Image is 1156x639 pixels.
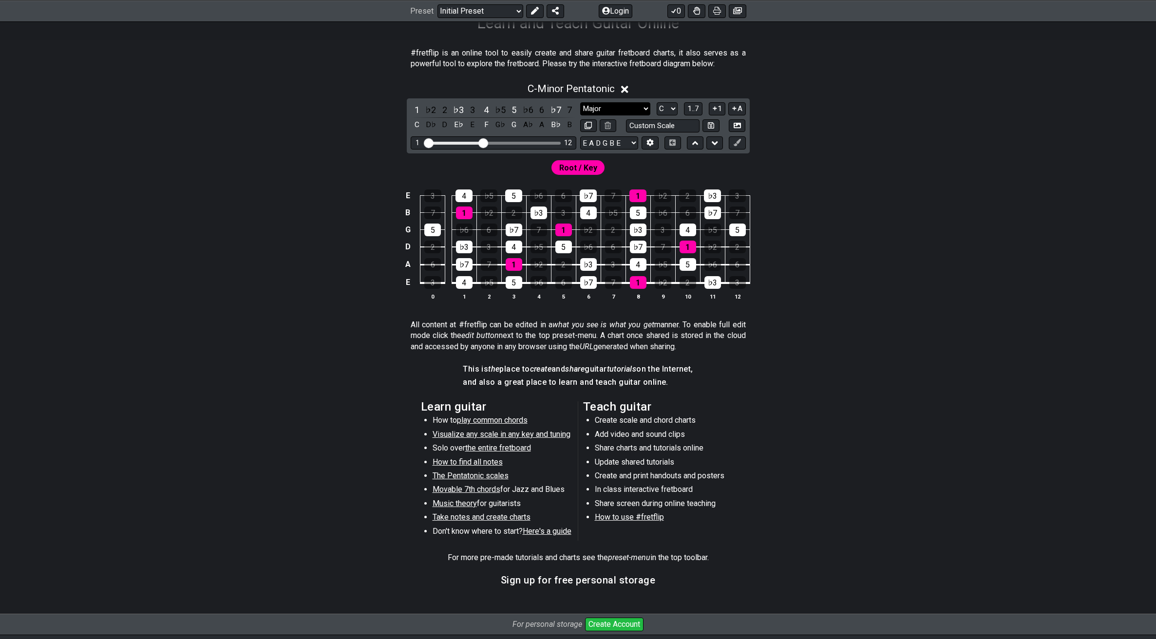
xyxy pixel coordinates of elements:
[729,119,745,132] button: Create Image
[424,103,437,116] div: toggle scale degree
[531,276,547,289] div: ♭6
[580,342,593,351] em: URL
[433,484,571,498] li: for Jazz and Blues
[411,118,423,132] div: toggle pitch class
[452,103,465,116] div: toggle scale degree
[552,320,654,329] em: what you see is what you get
[630,276,646,289] div: 1
[688,4,705,18] button: Toggle Dexterity for all fretkits
[424,207,441,219] div: 7
[580,136,638,150] select: Tuning
[433,471,509,480] span: The Pentatonic scales
[702,119,719,132] button: Store user defined scale
[595,443,734,456] li: Share charts and tutorials online
[580,189,597,202] div: ♭7
[463,377,693,388] h4: and also a great place to learn and teach guitar online.
[667,4,685,18] button: 0
[411,48,746,70] p: #fretflip is an online tool to easily create and share guitar fretboard charts, it also serves as...
[555,207,572,219] div: 3
[411,103,423,116] div: toggle scale degree
[424,189,441,202] div: 3
[433,457,503,467] span: How to find all notes
[456,224,473,236] div: ♭6
[438,103,451,116] div: toggle scale degree
[480,189,497,202] div: ♭5
[655,258,671,271] div: ♭5
[506,258,522,271] div: 1
[650,291,675,301] th: 9
[654,189,671,202] div: ♭2
[595,415,734,429] li: Create scale and chord charts
[708,4,726,18] button: Print
[680,224,696,236] div: 4
[684,102,702,115] button: 1..7
[595,429,734,443] li: Add video and sound clips
[729,276,746,289] div: 3
[437,4,523,18] select: Preset
[535,118,548,132] div: toggle pitch class
[456,241,473,253] div: ♭3
[655,241,671,253] div: 7
[608,553,650,562] em: preset-menu
[580,224,597,236] div: ♭2
[512,620,582,629] i: For personal storage
[433,526,571,540] li: Don't know where to start?
[563,118,576,132] div: toggle pitch class
[456,207,473,219] div: 1
[729,258,746,271] div: 6
[481,276,497,289] div: ♭5
[508,118,520,132] div: toggle pitch class
[675,291,700,301] th: 10
[523,526,571,536] span: Here's a guide
[535,103,548,116] div: toggle scale degree
[402,256,414,274] td: A
[501,575,656,585] h3: Sign up for free personal storage
[555,276,572,289] div: 6
[729,189,746,202] div: 3
[630,241,646,253] div: ♭7
[530,189,547,202] div: ♭6
[580,241,597,253] div: ♭6
[580,258,597,271] div: ♭3
[508,103,520,116] div: toggle scale degree
[680,207,696,219] div: 6
[704,207,721,219] div: ♭7
[565,364,585,374] em: share
[625,291,650,301] th: 8
[424,118,437,132] div: toggle pitch class
[481,258,497,271] div: 7
[528,83,615,94] span: C - Minor Pentatonic
[729,4,746,18] button: Create image
[411,136,576,150] div: Visible fret range
[461,331,499,340] em: edit button
[410,6,434,16] span: Preset
[555,258,572,271] div: 2
[550,103,562,116] div: toggle scale degree
[448,552,709,563] p: For more pre-made tutorials and charts see the in the top toolbar.
[433,512,531,522] span: Take notes and create charts
[600,119,616,132] button: Delete
[433,499,477,508] span: Music theory
[547,4,564,18] button: Share Preset
[531,207,547,219] div: ♭3
[576,291,601,301] th: 6
[402,188,414,205] td: E
[531,258,547,271] div: ♭2
[580,119,597,132] button: Copy
[630,207,646,219] div: 5
[580,207,597,219] div: 4
[416,139,419,147] div: 1
[420,291,445,301] th: 0
[595,498,734,512] li: Share screen during online teaching
[476,291,501,301] th: 2
[630,224,646,236] div: ♭3
[433,415,571,429] li: How to
[411,319,746,352] p: All content at #fretflip can be edited in a manner. To enable full edit mode click the next to th...
[531,224,547,236] div: 7
[605,258,622,271] div: 3
[494,103,507,116] div: toggle scale degree
[687,104,699,113] span: 1..7
[531,241,547,253] div: ♭5
[402,204,414,221] td: B
[687,136,703,150] button: Move up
